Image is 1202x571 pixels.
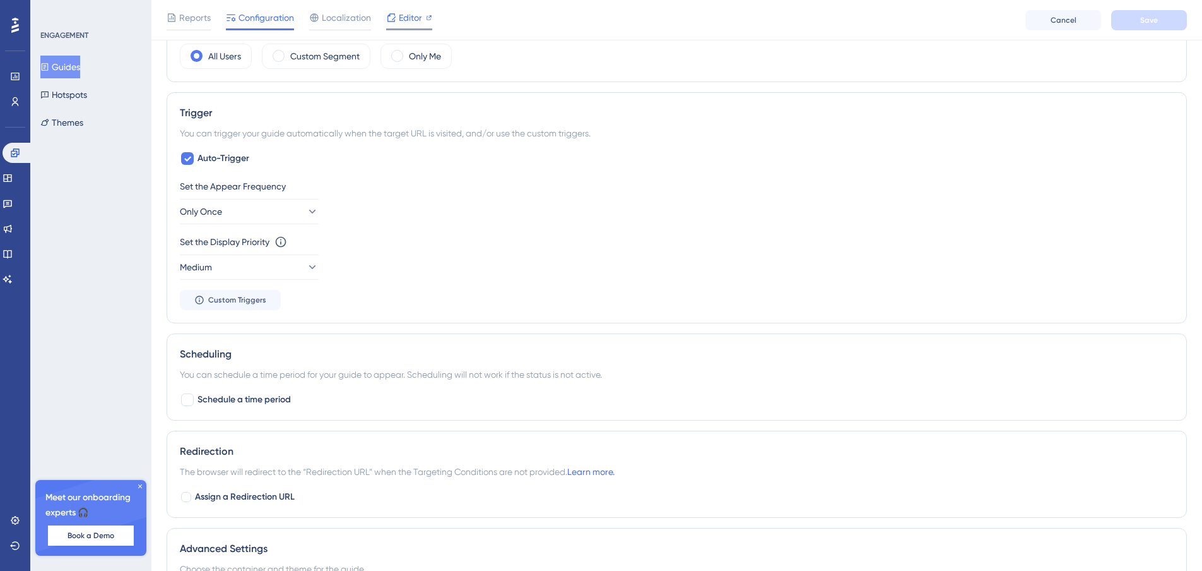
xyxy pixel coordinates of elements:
span: Auto-Trigger [197,151,249,166]
div: Set the Display Priority [180,234,269,249]
button: Cancel [1025,10,1101,30]
div: Redirection [180,444,1174,459]
span: Only Once [180,204,222,219]
span: Localization [322,10,371,25]
button: Save [1111,10,1187,30]
a: Learn more. [567,467,615,477]
span: Cancel [1051,15,1076,25]
label: All Users [208,49,241,64]
span: Medium [180,260,212,275]
span: Schedule a time period [197,392,291,407]
span: Custom Triggers [208,295,266,305]
div: You can schedule a time period for your guide to appear. Scheduling will not work if the status i... [180,367,1174,382]
span: Configuration [239,10,294,25]
button: Guides [40,56,80,78]
div: Scheduling [180,347,1174,362]
button: Themes [40,111,83,134]
div: Trigger [180,105,1174,121]
button: Only Once [180,199,319,224]
button: Hotspots [40,83,87,106]
label: Only Me [409,49,441,64]
label: Custom Segment [290,49,360,64]
span: Meet our onboarding experts 🎧 [45,490,136,520]
div: Set the Appear Frequency [180,179,1174,194]
div: Advanced Settings [180,541,1174,556]
span: Save [1140,15,1158,25]
div: ENGAGEMENT [40,30,88,40]
span: Editor [399,10,422,25]
span: Reports [179,10,211,25]
span: The browser will redirect to the “Redirection URL” when the Targeting Conditions are not provided. [180,464,615,479]
button: Medium [180,255,319,280]
span: Book a Demo [68,531,114,541]
span: Assign a Redirection URL [195,490,295,505]
button: Book a Demo [48,526,134,546]
div: You can trigger your guide automatically when the target URL is visited, and/or use the custom tr... [180,126,1174,141]
button: Custom Triggers [180,290,281,310]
